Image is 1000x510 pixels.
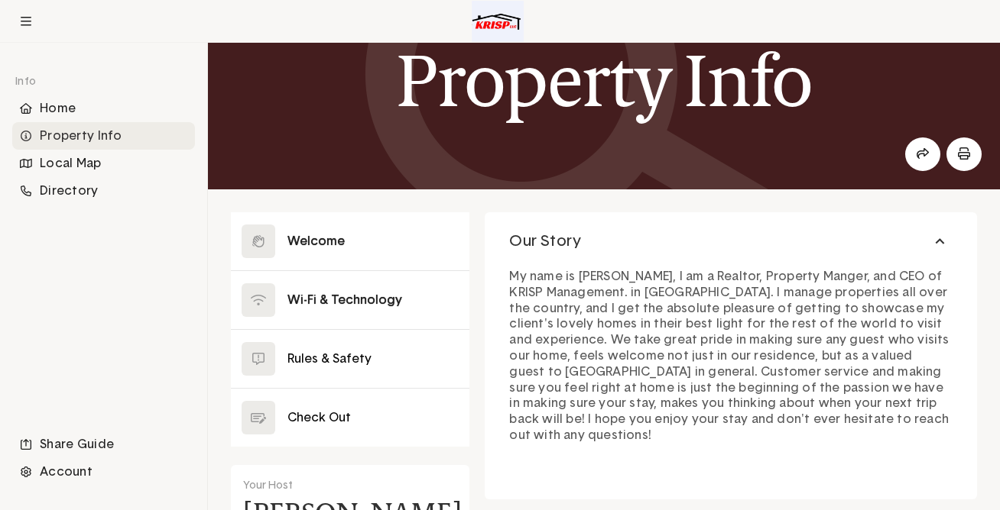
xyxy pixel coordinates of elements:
[12,458,195,486] li: Navigation item
[485,212,977,270] button: Our Story
[12,95,195,122] li: Navigation item
[12,150,195,177] div: Local Map
[509,231,581,251] span: Our Story
[12,177,195,205] li: Navigation item
[12,122,195,150] li: Navigation item
[509,270,952,441] span: My name is [PERSON_NAME], I am a Realtor, Property Manger, and CEO of KRISP Management. in [GEOGR...
[12,177,195,205] div: Directory
[396,40,812,121] h1: Property Info
[472,1,523,42] img: Logo
[12,458,195,486] div: Account
[12,95,195,122] div: Home
[12,431,195,458] div: Share Guide
[243,480,293,491] span: Your Host
[12,431,195,458] li: Navigation item
[12,150,195,177] li: Navigation item
[12,122,195,150] div: Property Info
